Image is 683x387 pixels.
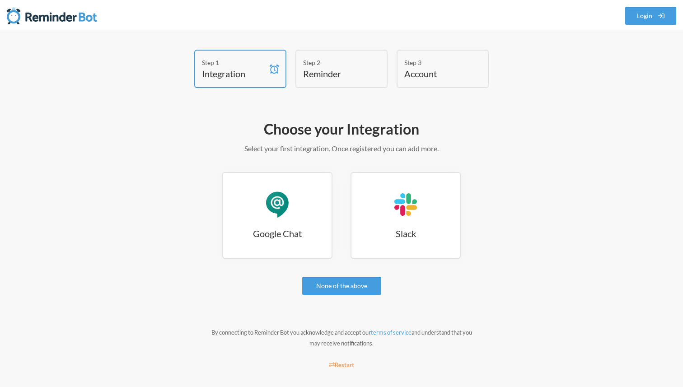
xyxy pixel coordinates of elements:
small: By connecting to Reminder Bot you acknowledge and accept our and understand that you may receive ... [211,329,472,347]
h4: Account [404,67,468,80]
p: Select your first integration. Once registered you can add more. [80,143,603,154]
div: Step 3 [404,58,468,67]
h2: Choose your Integration [80,120,603,139]
a: Login [625,7,677,25]
a: None of the above [302,277,381,295]
a: terms of service [371,329,412,336]
img: Reminder Bot [7,7,97,25]
div: Step 1 [202,58,265,67]
h4: Integration [202,67,265,80]
h4: Reminder [303,67,366,80]
h3: Google Chat [223,227,332,240]
h3: Slack [351,227,460,240]
small: Restart [329,361,354,368]
div: Step 2 [303,58,366,67]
